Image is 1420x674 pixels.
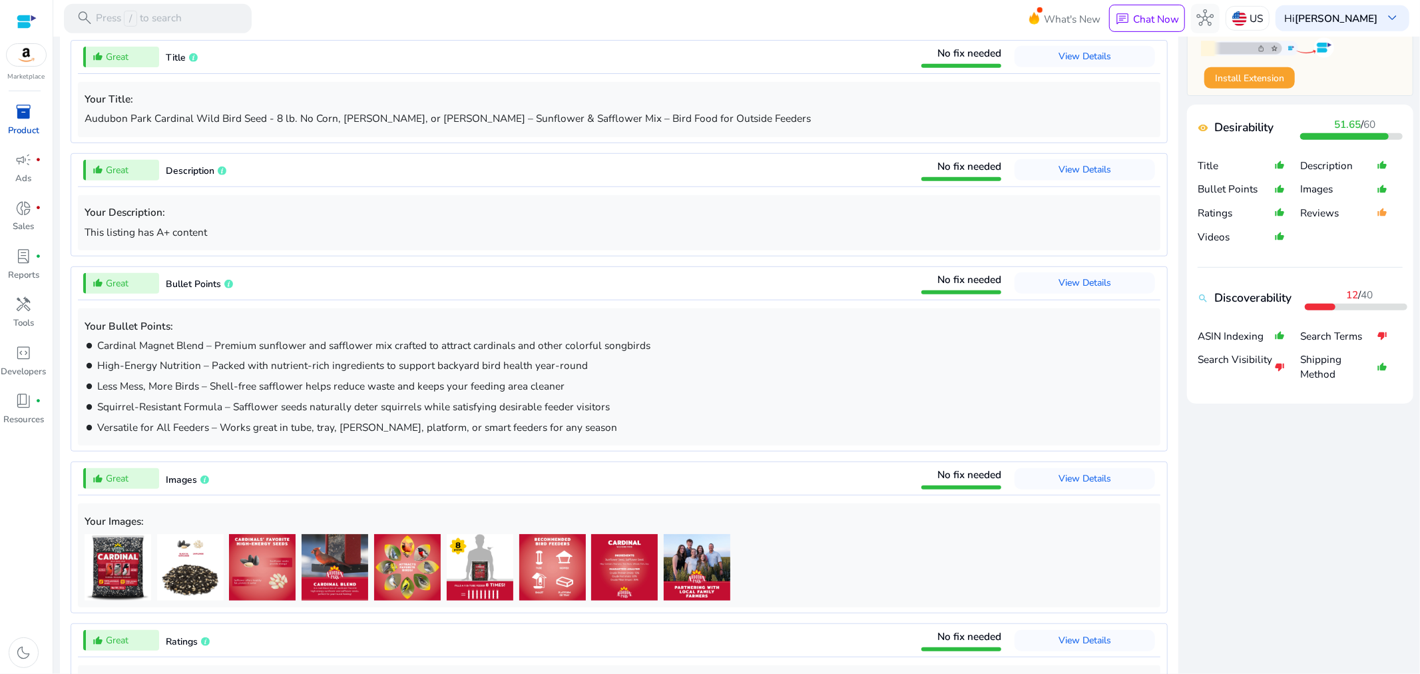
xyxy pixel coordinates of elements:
img: 71-BFaGKuVL.jpg [374,534,441,601]
mat-icon: thumb_up_alt [1275,201,1286,225]
p: Reviews [1300,206,1377,220]
span: chat [1115,12,1130,27]
span: hub [1196,9,1214,27]
img: 61JB5cX-6IL.jpg [519,534,586,601]
mat-icon: thumb_up_alt [1275,153,1286,177]
span: campaign [15,151,33,168]
span: fiber_manual_record [35,157,41,163]
span: Bullet Points [166,278,221,290]
mat-icon: brightness_1 [85,402,94,412]
button: hub [1191,4,1220,33]
span: / [1334,117,1375,131]
span: / [124,11,136,27]
p: Shipping Method [1300,352,1377,382]
span: High-Energy Nutrition – Packed with nutrient-rich ingredients to support backyard bird health yea... [97,358,588,372]
span: fiber_manual_record [35,205,41,211]
mat-icon: thumb_up_alt [1377,153,1388,177]
span: View Details [1059,163,1111,176]
span: No fix needed [937,272,1001,286]
span: fiber_manual_record [35,254,41,260]
h5: Your Bullet Points: [85,320,1154,332]
button: View Details [1015,159,1155,180]
span: Cardinal Magnet Blend – Premium sunflower and safflower mix crafted to attract cardinals and othe... [97,338,650,352]
span: No fix needed [937,468,1001,482]
p: Ads [16,172,32,186]
span: Images [166,474,197,486]
span: No fix needed [937,159,1001,173]
p: US [1250,7,1263,30]
span: / [1346,288,1373,302]
span: fiber_manual_record [35,398,41,404]
p: Videos [1198,230,1275,244]
p: Press to search [96,11,182,27]
p: Bullet Points [1198,182,1275,196]
mat-icon: brightness_1 [85,423,94,432]
p: Title [1198,159,1275,173]
mat-icon: thumb_up_alt [1275,177,1286,201]
p: Chat Now [1133,12,1179,26]
p: Product [8,125,39,138]
mat-icon: brightness_1 [85,361,94,370]
span: keyboard_arrow_down [1383,9,1401,27]
span: Great [106,633,128,647]
span: Less Mess, More Birds – Shell-free safflower helps reduce waste and keeps your feeding area cleaner [97,379,565,393]
span: donut_small [15,200,33,217]
mat-icon: brightness_1 [85,341,94,350]
span: Great [106,163,128,177]
mat-icon: thumb_up_alt [1377,348,1388,386]
span: Title [166,51,186,64]
b: 51.65 [1334,117,1361,131]
span: Ratings [166,635,198,648]
mat-icon: thumb_up_alt [93,278,103,288]
span: View Details [1059,472,1111,485]
img: 71zlTGkCC8L.jpg [591,534,658,601]
span: handyman [15,296,33,313]
span: book_4 [15,392,33,410]
mat-icon: remove_red_eye [1198,123,1208,133]
mat-icon: thumb_down_alt [1377,324,1388,348]
mat-icon: thumb_up_alt [93,165,103,175]
img: 81PMdE9AcIL.jpg [664,534,730,601]
h5: Your Images: [85,515,1154,527]
p: This listing has A+ content [85,224,1154,240]
mat-icon: thumb_up_alt [93,51,103,62]
p: Hi [1284,13,1377,23]
mat-icon: brightness_1 [85,382,94,391]
b: Discoverability [1214,289,1292,306]
h5: Your Title: [85,93,1154,105]
mat-icon: thumb_down_alt [1275,348,1286,386]
button: chatChat Now [1109,5,1184,32]
mat-icon: thumb_up_alt [1377,201,1388,225]
span: What's New [1044,7,1100,31]
mat-icon: thumb_up_alt [1275,324,1286,348]
b: [PERSON_NAME] [1295,11,1377,25]
button: Install Extension [1204,67,1295,89]
p: Marketplace [8,72,45,82]
img: amazon.svg [7,44,47,66]
span: Squirrel-Resistant Formula – Safflower seeds naturally deter squirrels while satisfying desirable... [97,400,610,414]
span: Great [106,50,128,64]
img: 71MM+qQGDIL.jpg [229,534,296,601]
p: Reports [8,269,39,282]
span: No fix needed [937,629,1001,643]
span: Description [166,165,214,177]
mat-icon: thumb_up_alt [93,635,103,646]
p: Resources [3,414,44,427]
p: Search Terms [1300,329,1377,344]
span: code_blocks [15,344,33,362]
img: 71jJFwB702L.jpg [447,534,513,601]
button: View Details [1015,630,1155,651]
span: 60 [1363,117,1375,131]
p: Developers [1,366,47,379]
img: us.svg [1232,11,1247,26]
span: lab_profile [15,248,33,265]
img: 81dmZn0kB+L.jpg [157,534,224,601]
p: Audubon Park Cardinal Wild Bird Seed - 8 lb. No Corn, [PERSON_NAME], or [PERSON_NAME] – Sunflower... [85,111,1154,126]
span: Great [106,276,128,290]
span: search [76,9,93,27]
span: Great [106,472,128,486]
span: dark_mode [15,644,33,661]
span: Versatile for All Feeders – Works great in tube, tray, [PERSON_NAME], platform, or smart feeders ... [97,420,617,434]
img: 81mu0cdm7TL.jpg [302,534,368,601]
p: Sales [13,220,35,234]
